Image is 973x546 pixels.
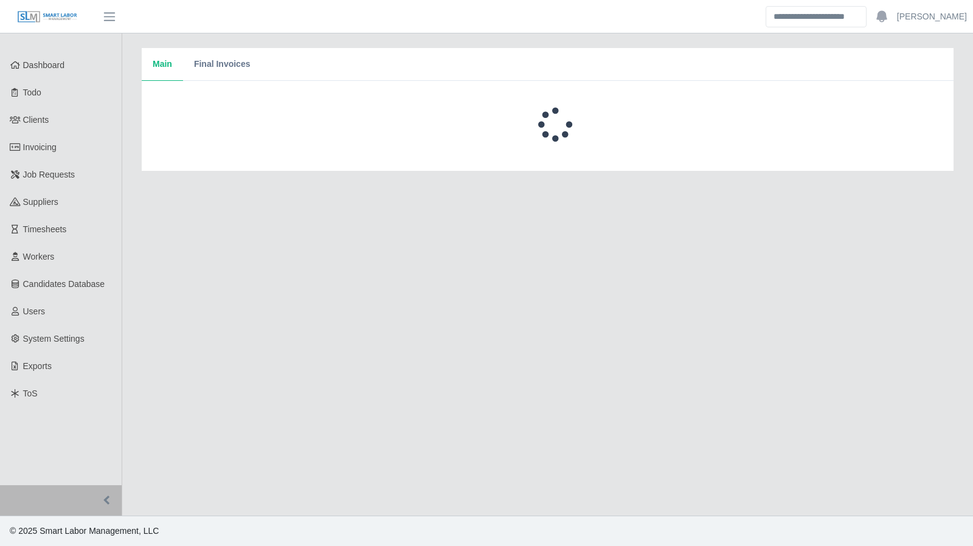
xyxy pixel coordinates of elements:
[23,252,55,261] span: Workers
[23,306,46,316] span: Users
[17,10,78,24] img: SLM Logo
[10,526,159,536] span: © 2025 Smart Labor Management, LLC
[142,48,183,81] button: Main
[23,88,41,97] span: Todo
[23,334,85,344] span: System Settings
[23,279,105,289] span: Candidates Database
[23,389,38,398] span: ToS
[897,10,967,23] a: [PERSON_NAME]
[23,224,67,234] span: Timesheets
[23,115,49,125] span: Clients
[23,60,65,70] span: Dashboard
[23,170,75,179] span: Job Requests
[23,197,58,207] span: Suppliers
[183,48,261,81] button: Final Invoices
[766,6,867,27] input: Search
[23,361,52,371] span: Exports
[23,142,57,152] span: Invoicing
